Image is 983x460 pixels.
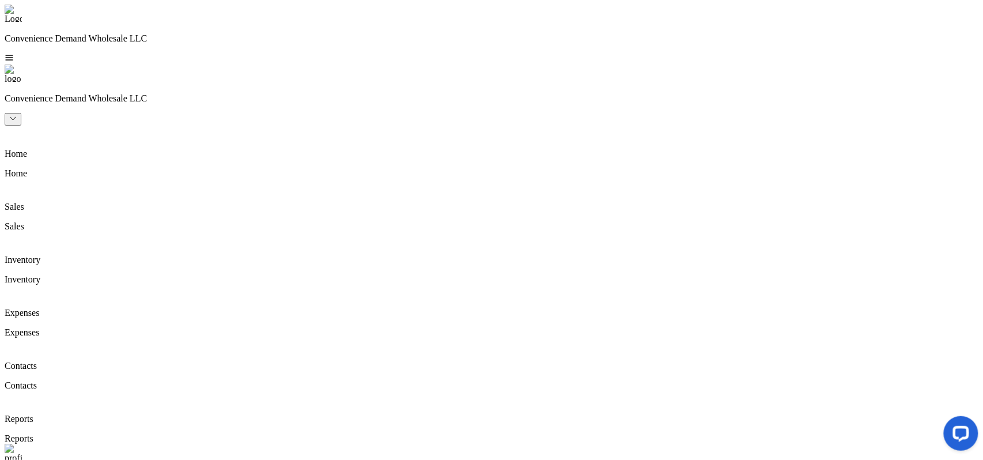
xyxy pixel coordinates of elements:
p: Convenience Demand Wholesale LLC [5,93,978,104]
p: Expenses [5,308,978,318]
img: logo [5,65,22,82]
span: Sales [5,221,24,231]
p: Convenience Demand Wholesale LLC [5,33,978,44]
iframe: LiveChat chat widget [935,412,983,460]
span: Inventory [5,274,40,284]
span: Expenses [5,327,39,337]
p: Sales [5,202,978,212]
span: Contacts [5,380,37,390]
p: Inventory [5,255,978,265]
p: Reports [5,414,978,424]
span: Reports [5,433,33,443]
p: Home [5,149,978,159]
span: Home [5,168,27,178]
img: Logo [5,5,22,22]
p: Contacts [5,361,978,371]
